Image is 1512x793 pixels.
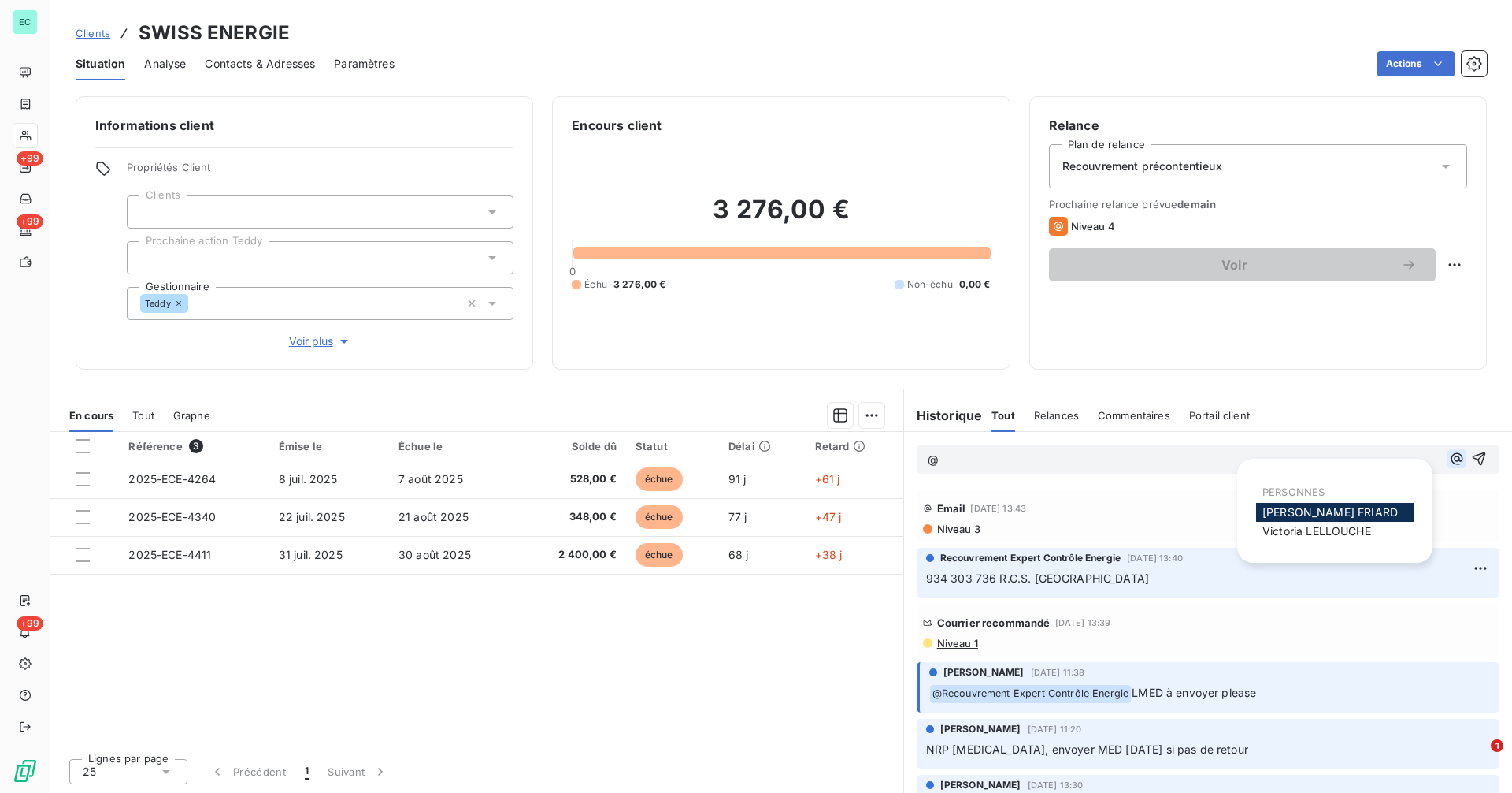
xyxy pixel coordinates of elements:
[926,571,1149,585] span: 934 303 736 R.C.S. [GEOGRAPHIC_DATA]
[943,665,1025,679] span: [PERSON_NAME]
[139,19,290,47] h3: SWISS ENERGIE
[959,277,991,292] span: 0,00 €
[398,548,471,561] span: 30 août 2025
[1031,668,1085,677] span: [DATE] 11:38
[584,277,607,292] span: Échu
[815,440,894,452] div: Retard
[1034,409,1079,422] span: Relances
[295,755,318,788] button: 1
[636,543,683,567] span: échue
[572,194,990,241] h2: 3 276,00 €
[76,27,110,39] span: Clients
[1098,409,1170,422] span: Commentaires
[636,505,683,529] span: échue
[527,440,617,452] div: Solde dû
[127,333,513,350] button: Voir plus
[95,116,513,135] h6: Informations client
[69,409,113,422] span: En cours
[926,743,1248,756] span: NRP [MEDICAL_DATA], envoyer MED [DATE] si pas de retour
[904,406,983,425] h6: Historique
[572,116,661,135] h6: Encours client
[127,161,513,183] span: Propriétés Client
[1177,198,1216,210] span: demain
[1028,780,1084,790] span: [DATE] 13:30
[1262,505,1398,519] span: [PERSON_NAME] FRIARD
[940,778,1021,792] span: [PERSON_NAME]
[1491,739,1503,752] span: 1
[1049,116,1467,135] h6: Relance
[815,510,842,523] span: +47 j
[279,548,343,561] span: 31 juil. 2025
[1132,686,1256,699] span: LMED à envoyer please
[1049,248,1436,281] button: Voir
[128,439,259,453] div: Référence
[279,440,380,452] div: Émise le
[200,755,295,788] button: Précédent
[728,548,749,561] span: 68 j
[940,722,1021,736] span: [PERSON_NAME]
[991,409,1015,422] span: Tout
[636,467,683,491] span: échue
[569,265,576,277] span: 0
[140,205,153,219] input: Ajouter une valeur
[76,56,125,72] span: Situation
[928,452,939,466] span: @
[334,56,395,72] span: Paramètres
[145,299,171,308] span: Teddy
[289,333,352,349] span: Voir plus
[83,764,96,780] span: 25
[128,510,216,523] span: 2025-ECE-4340
[1055,618,1111,627] span: [DATE] 13:39
[527,471,617,487] span: 528,00 €
[76,25,110,41] a: Clients
[636,440,710,452] div: Statut
[189,439,203,453] span: 3
[937,616,1051,629] span: Courrier recommandé
[815,548,843,561] span: +38 j
[13,758,38,784] img: Logo LeanPay
[815,472,840,486] span: +61 j
[936,637,978,650] span: Niveau 1
[613,277,666,292] span: 3 276,00 €
[305,764,309,780] span: 1
[940,551,1121,565] span: Recouvrement Expert Contrôle Energie
[970,504,1026,513] span: [DATE] 13:43
[936,523,980,535] span: Niveau 3
[205,56,315,72] span: Contacts & Adresses
[527,547,617,563] span: 2 400,00 €
[398,472,463,486] span: 7 août 2025
[13,9,38,35] div: EC
[527,509,617,525] span: 348,00 €
[17,616,43,631] span: +99
[188,296,201,311] input: Ajouter une valeur
[907,277,953,292] span: Non-échu
[1377,51,1455,76] button: Actions
[1071,220,1115,233] span: Niveau 4
[144,56,186,72] span: Analyse
[728,440,796,452] div: Délai
[128,472,216,486] span: 2025-ECE-4264
[1062,158,1222,174] span: Recouvrement précontentieux
[1127,553,1183,563] span: [DATE] 13:40
[728,472,747,486] span: 91 j
[279,472,338,486] span: 8 juil. 2025
[1068,259,1401,271] span: Voir
[398,510,469,523] span: 21 août 2025
[17,151,43,166] span: +99
[398,440,508,452] div: Échue le
[1262,486,1325,498] span: PERSONNES
[728,510,747,523] span: 77 j
[1262,524,1371,538] span: Victoria LELLOUCHE
[1458,739,1496,777] iframe: Intercom live chat
[17,214,43,229] span: +99
[1028,724,1082,734] span: [DATE] 11:20
[1189,409,1250,422] span: Portail client
[279,510,345,523] span: 22 juil. 2025
[173,409,210,422] span: Graphe
[128,548,211,561] span: 2025-ECE-4411
[140,251,153,265] input: Ajouter une valeur
[930,685,1132,703] span: @ Recouvrement Expert Contrôle Energie
[318,755,398,788] button: Suivant
[132,409,154,422] span: Tout
[1049,198,1467,210] span: Prochaine relance prévue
